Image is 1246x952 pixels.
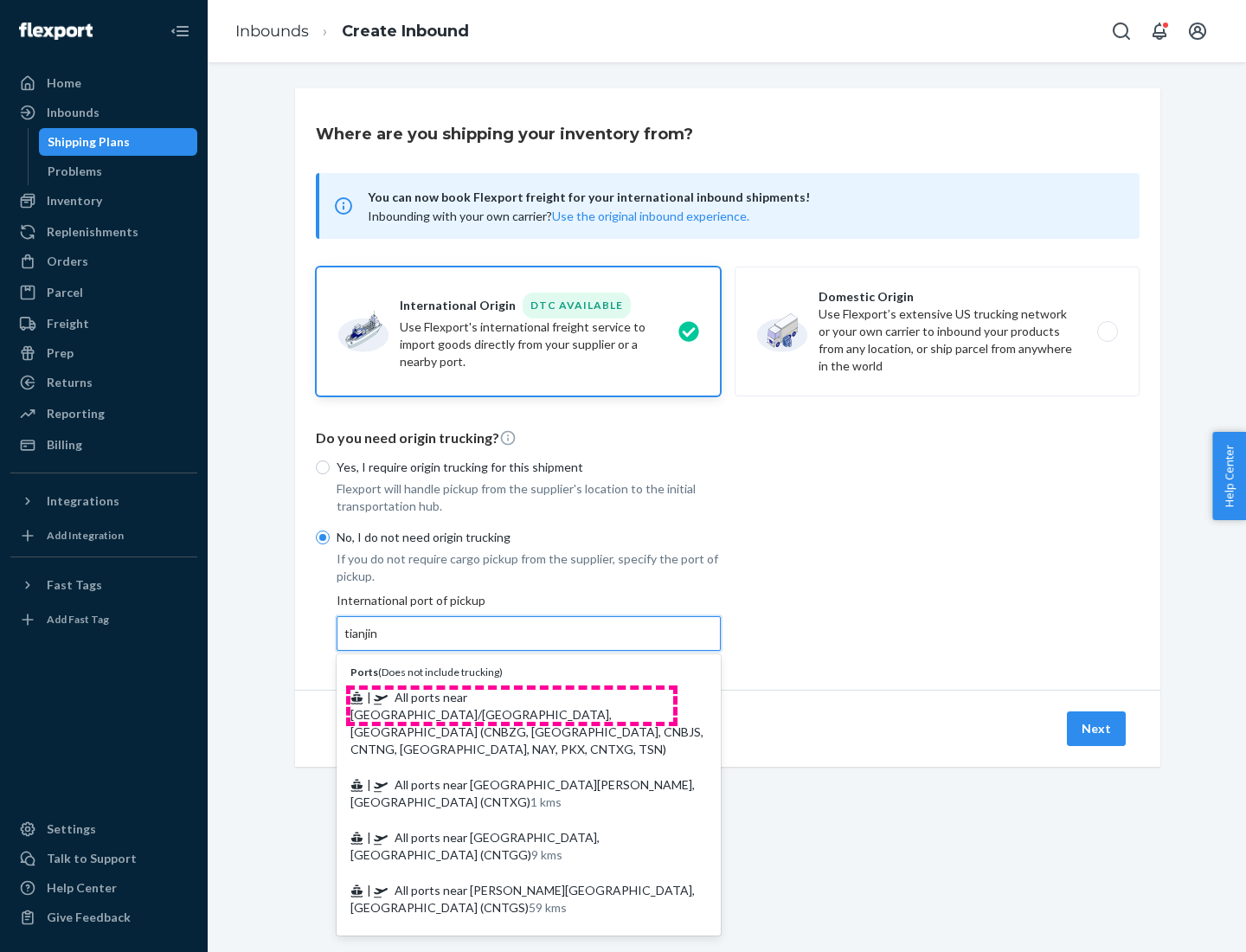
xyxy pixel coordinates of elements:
div: Returns [47,374,93,391]
a: Orders [10,248,197,275]
p: If you do not require cargo pickup from the supplier, specify the port of pickup. [337,550,721,585]
button: Close Navigation [163,14,197,48]
p: Yes, I require origin trucking for this shipment [337,459,721,476]
b: Ports [350,666,378,679]
span: All ports near [GEOGRAPHIC_DATA], [GEOGRAPHIC_DATA] (CNTGG) [350,830,600,862]
span: All ports near [GEOGRAPHIC_DATA]/[GEOGRAPHIC_DATA], [GEOGRAPHIC_DATA] (CNBZG, [GEOGRAPHIC_DATA], ... [350,690,703,756]
div: Parcel [47,284,83,301]
a: Reporting [10,400,197,428]
span: 59 kms [529,900,567,915]
span: | [367,883,371,897]
span: Inbounding with your own carrier? [368,209,749,223]
input: Ports(Does not include trucking) | All ports near [GEOGRAPHIC_DATA]/[GEOGRAPHIC_DATA], [GEOGRAPHI... [344,625,380,642]
a: Problems [39,158,198,185]
a: Talk to Support [10,845,197,872]
span: All ports near [GEOGRAPHIC_DATA][PERSON_NAME], [GEOGRAPHIC_DATA] (CNTXG) [350,777,695,809]
a: Shipping Plans [39,128,198,156]
div: Talk to Support [47,850,137,867]
h3: Where are you shipping your inventory from? [316,123,693,145]
a: Home [10,69,197,97]
a: Replenishments [10,218,197,246]
div: Prep [47,344,74,362]
span: | [367,830,371,845]
div: Replenishments [47,223,138,241]
button: Give Feedback [10,904,197,931]
div: Add Fast Tag [47,612,109,627]
div: International port of pickup [337,592,721,651]
a: Freight [10,310,197,338]
div: Settings [47,820,96,838]
a: Add Fast Tag [10,606,197,634]
button: Open Search Box [1104,14,1139,48]
div: Integrations [47,492,119,510]
span: 9 kms [531,847,562,862]
a: Help Center [10,874,197,902]
a: Parcel [10,279,197,306]
button: Next [1067,711,1126,746]
a: Create Inbound [342,22,469,41]
span: You can now book Flexport freight for your international inbound shipments! [368,187,1119,208]
button: Fast Tags [10,571,197,599]
div: Inbounds [47,104,100,121]
a: Add Integration [10,522,197,550]
ol: breadcrumbs [222,6,483,57]
div: Give Feedback [47,909,131,926]
a: Inbounds [10,99,197,126]
div: Inventory [47,192,102,209]
div: Shipping Plans [48,133,130,151]
div: Home [47,74,81,92]
button: Open account menu [1180,14,1215,48]
div: Help Center [47,879,117,897]
p: No, I do not need origin trucking [337,529,721,546]
span: ( Does not include trucking ) [350,666,503,679]
a: Returns [10,369,197,396]
span: All ports near [PERSON_NAME][GEOGRAPHIC_DATA], [GEOGRAPHIC_DATA] (CNTGS) [350,883,695,915]
div: Freight [47,315,89,332]
button: Help Center [1212,432,1246,520]
a: Inventory [10,187,197,215]
div: Billing [47,436,82,453]
button: Integrations [10,487,197,515]
input: Yes, I require origin trucking for this shipment [316,460,330,474]
img: Flexport logo [19,23,93,40]
span: | [367,690,371,704]
span: | [367,777,371,792]
a: Inbounds [235,22,309,41]
div: Add Integration [47,528,124,543]
div: Fast Tags [47,576,102,594]
p: Flexport will handle pickup from the supplier's location to the initial transportation hub. [337,480,721,515]
button: Open notifications [1142,14,1177,48]
span: 1 kms [530,794,562,809]
a: Prep [10,339,197,367]
div: Problems [48,163,102,180]
input: No, I do not need origin trucking [316,531,330,544]
div: Orders [47,253,88,270]
a: Settings [10,815,197,843]
a: Billing [10,431,197,459]
p: Do you need origin trucking? [316,428,1140,448]
button: Use the original inbound experience. [552,208,749,225]
div: Reporting [47,405,105,422]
